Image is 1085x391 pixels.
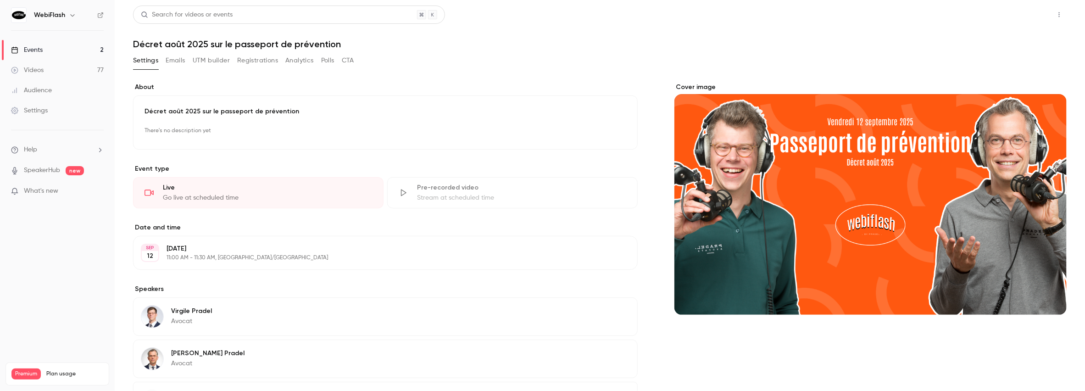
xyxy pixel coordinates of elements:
[417,183,626,192] div: Pre-recorded video
[163,193,372,202] div: Go live at scheduled time
[1008,6,1045,24] button: Share
[193,53,230,68] button: UTM builder
[141,10,233,20] div: Search for videos or events
[133,164,638,173] p: Event type
[11,145,104,155] li: help-dropdown-opener
[133,83,638,92] label: About
[171,307,212,316] p: Virgile Pradel
[46,370,103,378] span: Plan usage
[142,245,158,251] div: SEP
[11,66,44,75] div: Videos
[11,86,52,95] div: Audience
[147,251,153,261] p: 12
[11,106,48,115] div: Settings
[93,187,104,195] iframe: Noticeable Trigger
[237,53,278,68] button: Registrations
[133,285,638,294] label: Speakers
[133,39,1067,50] h1: Décret août 2025 sur le passeport de prévention
[141,306,163,328] img: Virgile Pradel
[24,186,58,196] span: What's new
[133,223,638,232] label: Date and time
[133,177,384,208] div: LiveGo live at scheduled time
[167,244,589,253] p: [DATE]
[167,254,589,262] p: 11:00 AM - 11:30 AM, [GEOGRAPHIC_DATA]/[GEOGRAPHIC_DATA]
[163,183,372,192] div: Live
[166,53,185,68] button: Emails
[674,83,1067,315] section: Cover image
[133,297,638,336] div: Virgile PradelVirgile PradelAvocat
[34,11,65,20] h6: WebiFlash
[141,348,163,370] img: Camille Pradel
[11,8,26,22] img: WebiFlash
[387,177,638,208] div: Pre-recorded videoStream at scheduled time
[171,317,212,326] p: Avocat
[321,53,334,68] button: Polls
[24,145,37,155] span: Help
[66,166,84,175] span: new
[133,53,158,68] button: Settings
[171,349,245,358] p: [PERSON_NAME] Pradel
[674,83,1067,92] label: Cover image
[11,45,43,55] div: Events
[133,340,638,378] div: Camille Pradel[PERSON_NAME] PradelAvocat
[11,369,41,380] span: Premium
[285,53,314,68] button: Analytics
[145,107,626,116] p: Décret août 2025 sur le passeport de prévention
[145,123,626,138] p: There's no description yet
[24,166,60,175] a: SpeakerHub
[417,193,626,202] div: Stream at scheduled time
[342,53,354,68] button: CTA
[171,359,245,368] p: Avocat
